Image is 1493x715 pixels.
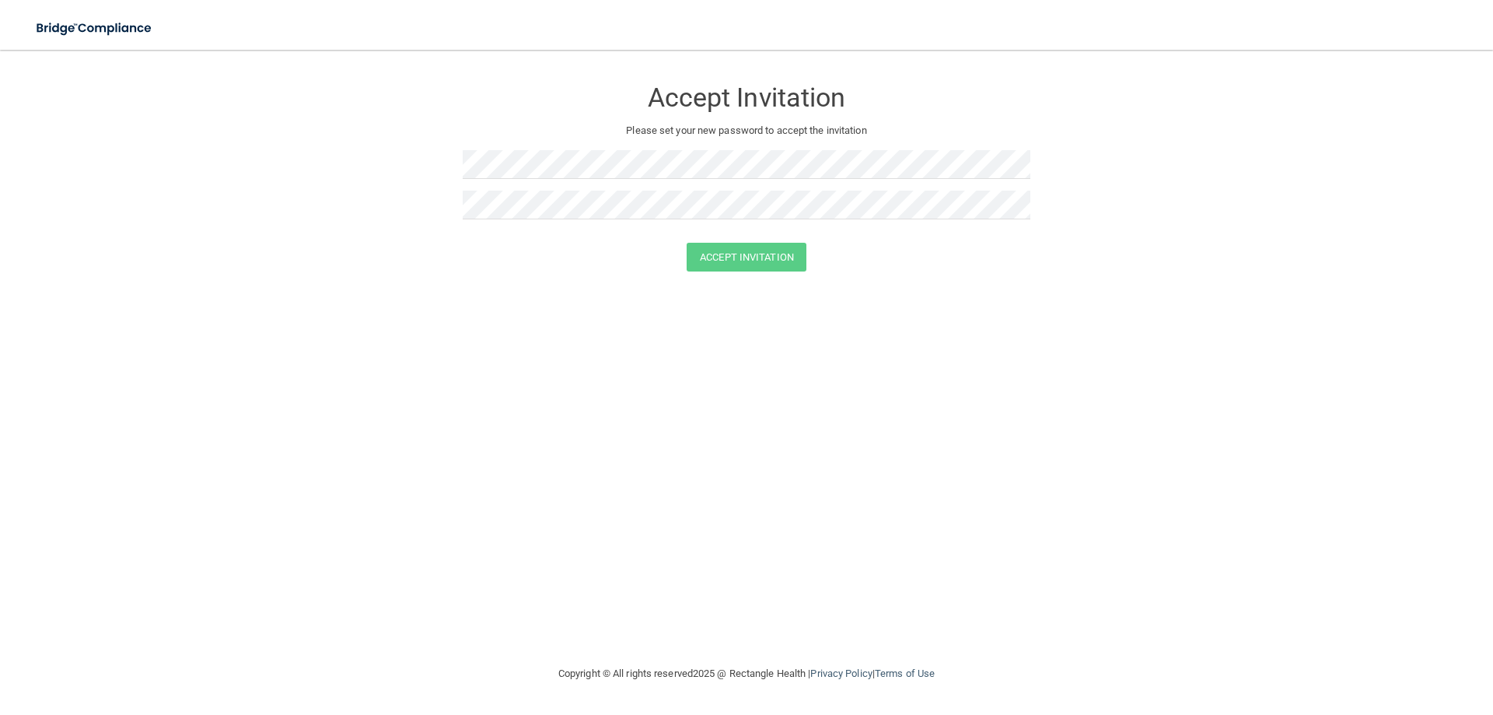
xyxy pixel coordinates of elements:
a: Terms of Use [875,668,935,679]
button: Accept Invitation [687,243,806,272]
p: Please set your new password to accept the invitation [474,121,1019,140]
h3: Accept Invitation [463,83,1030,112]
a: Privacy Policy [810,668,872,679]
div: Copyright © All rights reserved 2025 @ Rectangle Health | | [463,649,1030,699]
img: bridge_compliance_login_screen.278c3ca4.svg [23,12,166,44]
